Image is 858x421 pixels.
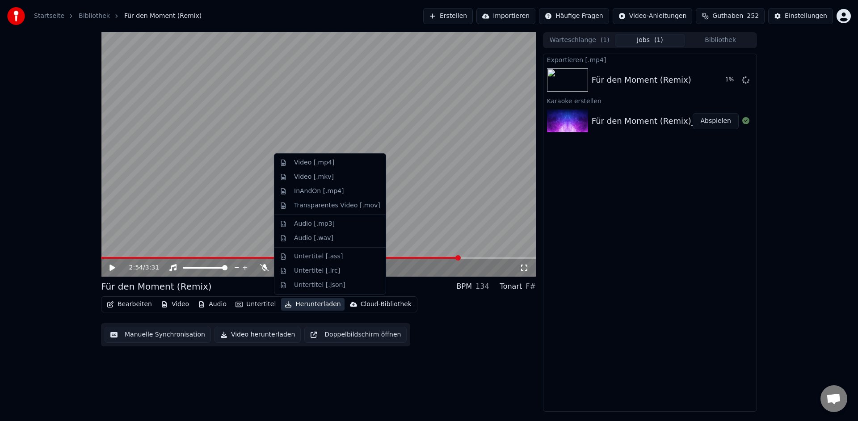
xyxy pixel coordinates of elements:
span: 3:31 [145,263,159,272]
a: Startseite [34,12,64,21]
div: Audio [.mp3] [294,219,335,228]
div: Tonart [500,281,522,292]
div: Cloud-Bibliothek [361,300,412,309]
span: ( 1 ) [601,36,610,45]
button: Guthaben252 [696,8,765,24]
div: BPM [457,281,472,292]
div: Chat öffnen [820,385,847,412]
button: Einstellungen [768,8,833,24]
div: 1 % [725,76,739,84]
button: Bibliothek [685,34,756,47]
a: Bibliothek [79,12,110,21]
div: Für den Moment (Remix) [592,74,691,86]
button: Audio [194,298,230,311]
div: Karaoke erstellen [543,95,757,106]
span: Für den Moment (Remix) [124,12,202,21]
button: Abspielen [693,113,739,129]
div: Video [.mp4] [294,158,334,167]
button: Video [157,298,193,311]
div: Untertitel [.ass] [294,252,343,261]
div: F# [526,281,536,292]
button: Importieren [476,8,535,24]
button: Manuelle Synchronisation [105,327,211,343]
div: Exportieren [.mp4] [543,54,757,65]
span: ( 1 ) [654,36,663,45]
div: Untertitel [.lrc] [294,266,340,275]
div: Audio [.wav] [294,234,333,243]
div: Einstellungen [785,12,827,21]
button: Warteschlange [544,34,615,47]
button: Bearbeiten [103,298,156,311]
button: Herunterladen [281,298,344,311]
div: Video [.mkv] [294,173,334,181]
button: Doppelbildschirm öffnen [304,327,407,343]
img: youka [7,7,25,25]
div: Transparentes Video [.mov] [294,201,380,210]
div: 134 [475,281,489,292]
button: Untertitel [232,298,279,311]
span: 252 [747,12,759,21]
button: Jobs [615,34,686,47]
span: Guthaben [712,12,743,21]
div: Für den Moment (Remix)_3 [592,115,700,127]
span: 2:54 [129,263,143,272]
div: Für den Moment (Remix) [101,280,212,293]
nav: breadcrumb [34,12,202,21]
button: Erstellen [423,8,473,24]
div: Untertitel [.json] [294,281,345,290]
button: Video-Anleitungen [613,8,693,24]
button: Video herunterladen [214,327,301,343]
div: InAndOn [.mp4] [294,187,344,196]
button: Häufige Fragen [539,8,609,24]
div: / [129,263,151,272]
